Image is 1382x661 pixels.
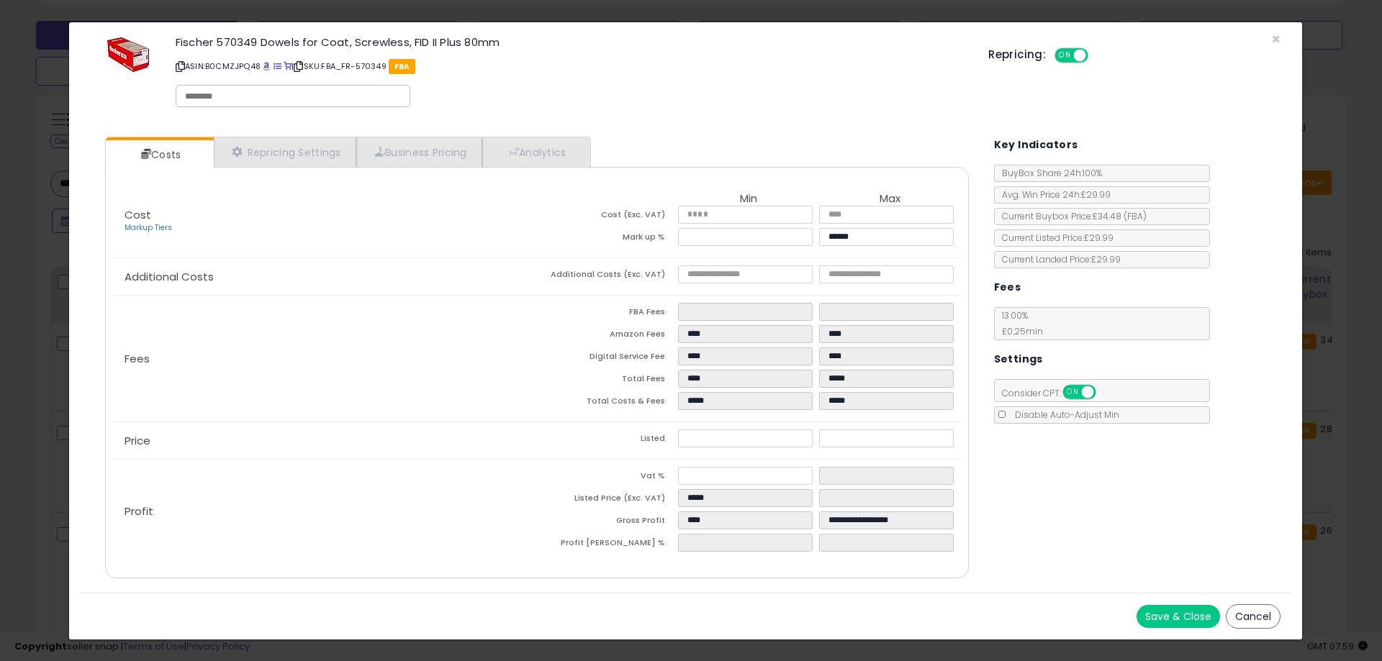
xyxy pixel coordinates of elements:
[994,136,1078,154] h5: Key Indicators
[995,210,1147,222] span: Current Buybox Price:
[107,37,150,73] img: 41sHYMRFZ2L._SL60_.jpg
[1093,386,1116,398] span: OFF
[995,325,1043,337] span: £0.25 min
[995,309,1043,337] span: 13.00 %
[1271,29,1281,50] span: ×
[995,253,1121,265] span: Current Landed Price: £29.99
[819,193,960,206] th: Max
[214,137,356,167] a: Repricing Settings
[537,303,678,325] td: FBA Fees
[537,228,678,250] td: Mark up %
[537,206,678,228] td: Cost (Exc. VAT)
[113,209,537,234] p: Cost
[274,60,281,72] a: All offer listings
[537,534,678,556] td: Profit [PERSON_NAME] %
[678,193,819,206] th: Min
[1124,210,1147,222] span: ( FBA )
[1064,386,1082,398] span: ON
[995,387,1115,399] span: Consider CPT:
[482,137,589,167] a: Analytics
[1137,605,1220,628] button: Save & Close
[995,167,1102,179] span: BuyBox Share 24h: 100%
[263,60,271,72] a: BuyBox page
[537,347,678,370] td: Digital Service Fee
[537,467,678,489] td: Vat %
[537,265,678,288] td: Additional Costs (Exc. VAT)
[994,350,1043,368] h5: Settings
[113,353,537,365] p: Fees
[995,232,1114,244] span: Current Listed Price: £29.99
[537,429,678,452] td: Listed
[537,392,678,414] td: Total Costs & Fees
[356,137,482,167] a: Business Pricing
[176,37,967,47] h3: Fischer 570349 Dowels for Coat, Screwless, FID II Plus 80mm
[995,188,1111,201] span: Avg. Win Price 24h: £29.99
[1093,210,1147,222] span: £34.48
[537,370,678,392] td: Total Fees
[994,278,1021,296] h5: Fees
[988,49,1046,60] h5: Repricing:
[113,506,537,517] p: Profit
[389,59,415,74] span: FBA
[1086,50,1109,62] span: OFF
[1226,604,1281,629] button: Cancel
[537,511,678,534] td: Gross Profit
[106,140,212,169] a: Costs
[113,271,537,283] p: Additional Costs
[176,55,967,78] p: ASIN: B0CMZJPQ48 | SKU: FBA_FR-570349
[284,60,292,72] a: Your listing only
[537,489,678,511] td: Listed Price (Exc. VAT)
[1008,409,1119,421] span: Disable Auto-Adjust Min
[537,325,678,347] td: Amazon Fees
[125,222,172,233] a: Markup Tiers
[113,435,537,447] p: Price
[1056,50,1074,62] span: ON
